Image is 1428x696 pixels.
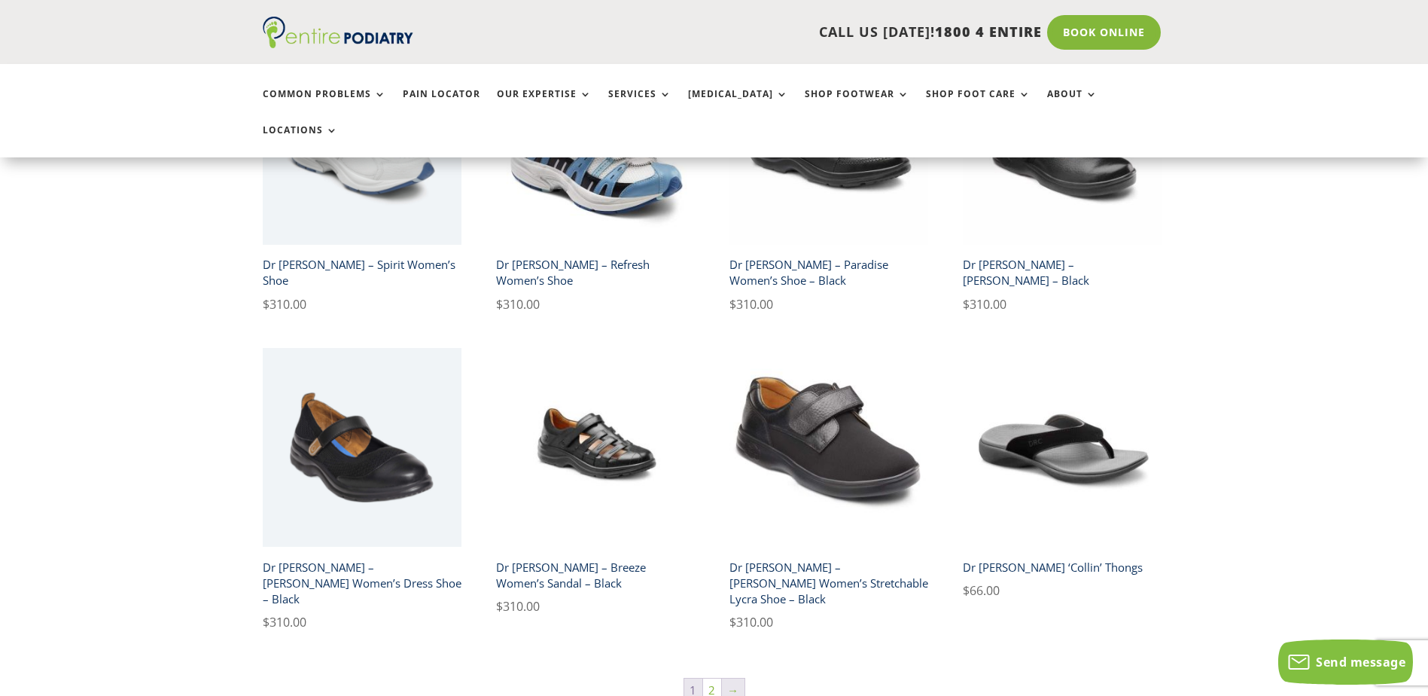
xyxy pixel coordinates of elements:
[729,614,736,630] span: $
[963,348,1162,601] a: Collins Dr Comfort Men's Thongs in BlackDr [PERSON_NAME] ‘Collin’ Thongs $66.00
[926,89,1031,121] a: Shop Foot Care
[608,89,671,121] a: Services
[963,582,1000,599] bdi: 66.00
[263,614,269,630] span: $
[263,125,338,157] a: Locations
[1316,654,1405,670] span: Send message
[496,296,503,313] span: $
[263,89,386,121] a: Common Problems
[496,296,540,313] bdi: 310.00
[688,89,788,121] a: [MEDICAL_DATA]
[729,296,736,313] span: $
[963,252,1162,295] h2: Dr [PERSON_NAME] – [PERSON_NAME] – Black
[496,598,503,615] span: $
[496,598,540,615] bdi: 310.00
[497,89,592,121] a: Our Expertise
[963,45,1162,314] a: Dr Comfort Merry Jane Women's Dress Shoe BlackDr [PERSON_NAME] – [PERSON_NAME] – Black $310.00
[729,614,773,630] bdi: 310.00
[263,252,462,295] h2: Dr [PERSON_NAME] – Spirit Women’s Shoe
[729,348,929,548] img: Dr Comfort Annie Women's Casual Shoe black
[963,296,1006,313] bdi: 310.00
[263,17,413,48] img: logo (1)
[263,296,269,313] span: $
[805,89,909,121] a: Shop Footwear
[471,23,1042,42] p: CALL US [DATE]!
[263,348,462,633] a: Dr Comfort Jackie Mary Janes Dress Shoe in Black - Angle ViewDr [PERSON_NAME] – [PERSON_NAME] Wom...
[496,348,696,617] a: Dr Comfort Breeze Women's Shoe BlackDr [PERSON_NAME] – Breeze Women’s Sandal – Black $310.00
[729,554,929,612] h2: Dr [PERSON_NAME] – [PERSON_NAME] Women’s Stretchable Lycra Shoe – Black
[403,89,480,121] a: Pain Locator
[263,36,413,51] a: Entire Podiatry
[963,348,1162,548] img: Collins Dr Comfort Men's Thongs in Black
[496,252,696,295] h2: Dr [PERSON_NAME] – Refresh Women’s Shoe
[263,348,462,548] img: Dr Comfort Jackie Mary Janes Dress Shoe in Black - Angle View
[963,582,970,599] span: $
[263,614,306,630] bdi: 310.00
[729,296,773,313] bdi: 310.00
[263,554,462,612] h2: Dr [PERSON_NAME] – [PERSON_NAME] Women’s Dress Shoe – Black
[729,252,929,295] h2: Dr [PERSON_NAME] – Paradise Women’s Shoe – Black
[496,554,696,597] h2: Dr [PERSON_NAME] – Breeze Women’s Sandal – Black
[729,45,929,314] a: Dr Comfort Paradise Women's Dress Shoe BlackDr [PERSON_NAME] – Paradise Women’s Shoe – Black $310.00
[963,554,1162,581] h2: Dr [PERSON_NAME] ‘Collin’ Thongs
[496,45,696,314] a: Dr Comfort Refresh Women's Shoe BlueDr [PERSON_NAME] – Refresh Women’s Shoe $310.00
[496,348,696,548] img: Dr Comfort Breeze Women's Shoe Black
[263,296,306,313] bdi: 310.00
[729,348,929,633] a: Dr Comfort Annie Women's Casual Shoe blackDr [PERSON_NAME] – [PERSON_NAME] Women’s Stretchable Ly...
[263,45,462,314] a: Dr Comfort Spirit White Athletic Shoe - Angle ViewDr [PERSON_NAME] – Spirit Women’s Shoe $310.00
[963,296,970,313] span: $
[1047,15,1161,50] a: Book Online
[1278,640,1413,685] button: Send message
[935,23,1042,41] span: 1800 4 ENTIRE
[1047,89,1098,121] a: About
